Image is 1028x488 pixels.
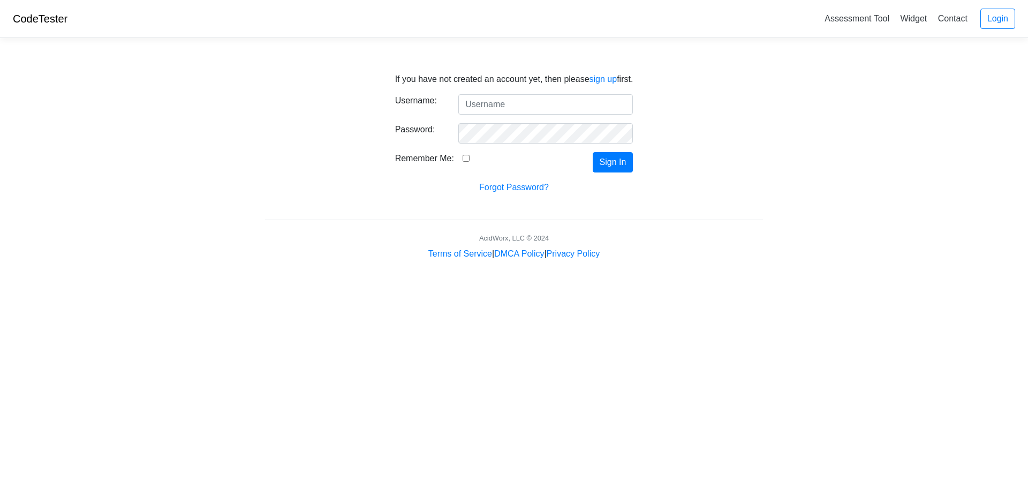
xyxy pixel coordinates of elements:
a: Login [980,9,1015,29]
a: Widget [896,10,931,27]
a: Contact [934,10,972,27]
label: Password: [387,123,451,139]
div: | | [428,247,600,260]
p: If you have not created an account yet, then please first. [395,73,633,86]
a: Privacy Policy [547,249,600,258]
label: Username: [387,94,451,110]
a: Terms of Service [428,249,492,258]
input: Username [458,94,633,115]
div: AcidWorx, LLC © 2024 [479,233,549,243]
a: DMCA Policy [494,249,544,258]
a: Assessment Tool [820,10,894,27]
a: sign up [589,74,617,84]
label: Remember Me: [395,152,454,165]
a: Forgot Password? [479,183,549,192]
button: Sign In [593,152,633,172]
a: CodeTester [13,13,67,25]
